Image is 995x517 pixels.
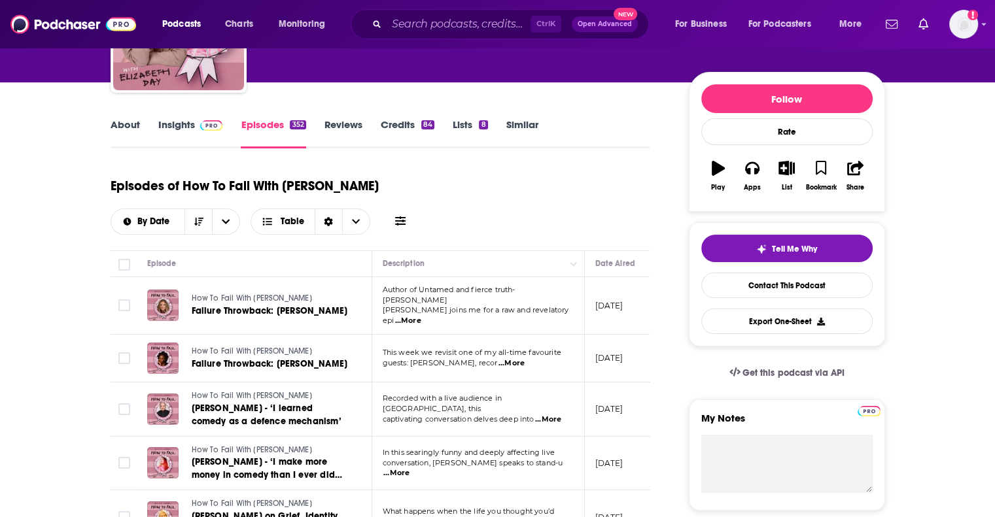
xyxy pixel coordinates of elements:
[217,14,261,35] a: Charts
[701,84,873,113] button: Follow
[241,118,305,148] a: Episodes352
[506,118,538,148] a: Similar
[756,244,767,254] img: tell me why sparkle
[192,456,342,493] span: [PERSON_NAME] - ‘I make more money in comedy than I ever did from stripping‘
[913,13,934,35] a: Show notifications dropdown
[595,403,623,414] p: [DATE]
[383,414,534,424] span: captivating conversation delves deep into
[744,184,761,192] div: Apps
[395,316,421,326] span: ...More
[804,152,838,199] button: Bookmark
[595,352,623,363] p: [DATE]
[595,300,623,311] p: [DATE]
[290,120,305,129] div: 352
[212,209,239,234] button: open menu
[535,414,561,425] span: ...More
[10,12,136,37] img: Podchaser - Follow, Share and Rate Podcasts
[383,348,561,357] span: This week we revisit one of my all-time favourite
[200,120,223,131] img: Podchaser Pro
[949,10,978,39] span: Logged in as smeizlik
[453,118,487,148] a: Lists8
[595,256,635,271] div: Date Aired
[858,406,881,416] img: Podchaser Pro
[742,367,844,378] span: Get this podcast via API
[421,120,434,129] div: 84
[192,499,312,508] span: How To Fail With [PERSON_NAME]
[162,15,201,33] span: Podcasts
[192,346,347,358] a: How To Fail With [PERSON_NAME]
[701,309,873,334] button: Export One-Sheet
[383,458,563,467] span: conversation, [PERSON_NAME] speaks to stand-u
[383,507,555,516] span: What happens when the life you thought you’d
[383,305,569,325] span: [PERSON_NAME] joins me for a raw and revelatory epi
[666,14,743,35] button: open menu
[839,15,862,33] span: More
[735,152,769,199] button: Apps
[949,10,978,39] img: User Profile
[111,208,241,235] h2: Choose List sort
[383,393,502,413] span: Recorded with a live audience in [GEOGRAPHIC_DATA], this
[595,458,623,469] p: [DATE]
[192,390,349,402] a: How To Fail With [PERSON_NAME]
[701,235,873,262] button: tell me why sparkleTell Me Why
[711,184,725,192] div: Play
[192,305,347,318] a: Failure Throwback: [PERSON_NAME]
[838,152,872,199] button: Share
[192,391,312,400] span: How To Fail With [PERSON_NAME]
[701,273,873,298] a: Contact This Podcast
[192,346,312,356] span: How To Fail With [PERSON_NAME]
[158,118,223,148] a: InsightsPodchaser Pro
[153,14,218,35] button: open menu
[118,352,130,364] span: Toggle select row
[192,498,349,510] a: How To Fail With [PERSON_NAME]
[949,10,978,39] button: Show profile menu
[192,305,347,316] span: Failure Throwback: [PERSON_NAME]
[772,244,817,254] span: Tell Me Why
[118,403,130,415] span: Toggle select row
[858,404,881,416] a: Pro website
[769,152,803,199] button: List
[881,13,903,35] a: Show notifications dropdown
[572,16,638,32] button: Open AdvancedNew
[383,256,425,271] div: Description
[566,256,582,272] button: Column Actions
[830,14,878,35] button: open menu
[531,16,561,33] span: Ctrl K
[251,208,370,235] button: Choose View
[137,217,174,226] span: By Date
[118,457,130,469] span: Toggle select row
[111,118,140,148] a: About
[192,293,312,303] span: How To Fail With [PERSON_NAME]
[324,118,362,148] a: Reviews
[192,444,349,456] a: How To Fail With [PERSON_NAME]
[279,15,325,33] span: Monitoring
[270,14,342,35] button: open menu
[147,256,177,271] div: Episode
[315,209,342,234] div: Sort Direction
[192,456,349,482] a: [PERSON_NAME] - ‘I make more money in comedy than I ever did from stripping‘
[748,15,811,33] span: For Podcasters
[281,217,304,226] span: Table
[968,10,978,20] svg: Add a profile image
[192,402,349,428] a: [PERSON_NAME] - ‘I learned comedy as a defence mechanism’
[383,468,410,478] span: ...More
[184,209,212,234] button: Sort Direction
[118,299,130,311] span: Toggle select row
[363,9,661,39] div: Search podcasts, credits, & more...
[479,120,487,129] div: 8
[387,14,531,35] input: Search podcasts, credits, & more...
[111,178,379,194] h1: Episodes of How To Fail With [PERSON_NAME]
[847,184,864,192] div: Share
[701,412,873,435] label: My Notes
[782,184,792,192] div: List
[701,118,873,145] div: Rate
[740,14,830,35] button: open menu
[578,21,632,27] span: Open Advanced
[383,285,515,305] span: Author of Untamed and fierce truth-[PERSON_NAME]
[192,403,341,427] span: [PERSON_NAME] - ‘I learned comedy as a defence mechanism’
[383,358,498,367] span: guests: [PERSON_NAME], recor
[805,184,836,192] div: Bookmark
[381,118,434,148] a: Credits84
